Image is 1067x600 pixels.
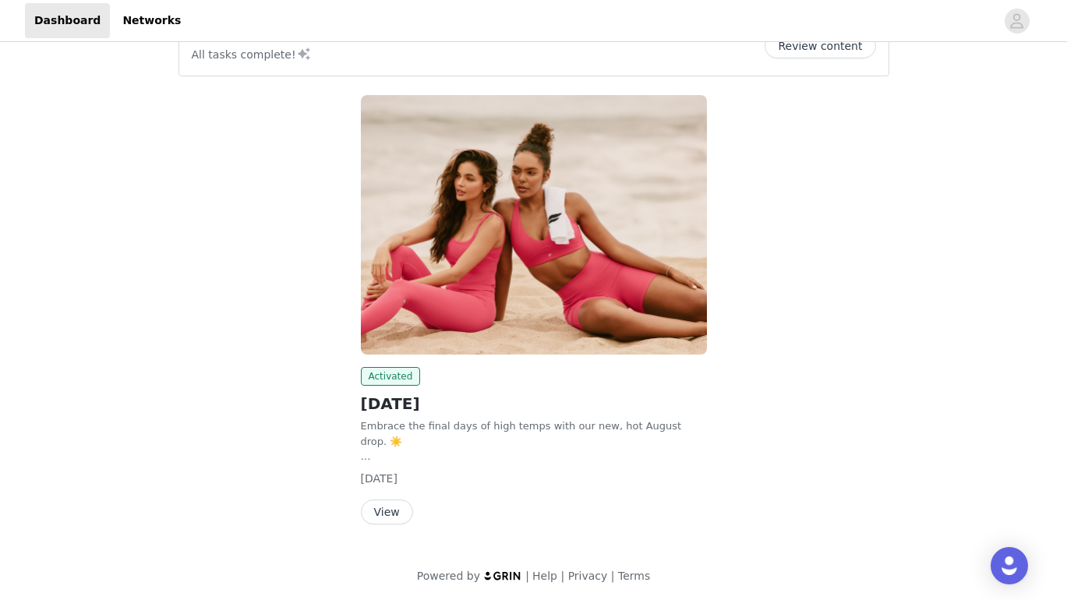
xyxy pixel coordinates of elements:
a: Networks [113,3,190,38]
span: Powered by [417,570,480,582]
span: | [560,570,564,582]
div: avatar [1009,9,1024,34]
div: Open Intercom Messenger [991,547,1028,584]
p: All tasks complete! [192,44,312,63]
a: Privacy [568,570,608,582]
a: View [361,506,413,518]
a: Dashboard [25,3,110,38]
a: Help [532,570,557,582]
p: Embrace the final days of high temps with our new, hot August drop. ☀️ [361,418,707,449]
button: View [361,499,413,524]
span: Activated [361,367,421,386]
img: Fabletics [361,95,707,355]
button: Review content [765,34,875,58]
img: logo [483,570,522,581]
span: [DATE] [361,472,397,485]
span: | [611,570,615,582]
a: Terms [618,570,650,582]
span: | [525,570,529,582]
h2: [DATE] [361,392,707,415]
